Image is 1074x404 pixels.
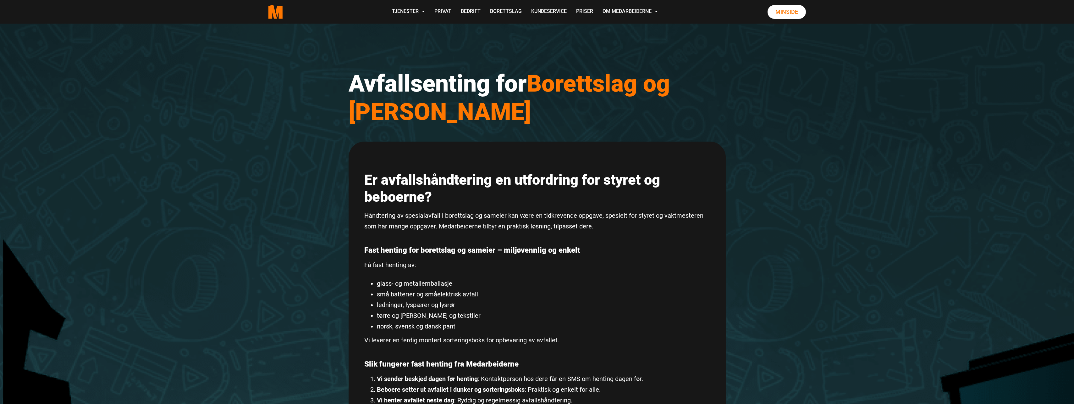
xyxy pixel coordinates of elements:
p: Få fast henting av: [364,260,710,270]
a: Minside [768,5,806,19]
strong: Vi henter avfallet neste dag [377,396,454,404]
a: Om Medarbeiderne [598,1,663,23]
p: Håndtering av spesialavfall i borettslag og sameier kan være en tidkrevende oppgave, spesielt for... [364,210,710,232]
li: små batterier og småelektrisk avfall [377,289,710,300]
a: Priser [571,1,598,23]
li: tørre og [PERSON_NAME] og tekstiler [377,310,710,321]
strong: Beboere setter ut avfallet i dunker og sorteringsboks [377,386,525,393]
a: Tjenester [387,1,430,23]
h1: Avfallsenting for [349,69,726,126]
h4: Fast henting for borettslag og sameier – miljøvennlig og enkelt [364,246,710,255]
a: Privat [430,1,456,23]
p: Vi leverer en ferdig montert sorteringsboks for opbevaring av avfallet. [364,335,710,345]
li: : Praktisk og enkelt for alle. [377,384,710,395]
a: Bedrift [456,1,485,23]
a: Borettslag [485,1,526,23]
li: glass- og metallemballasje [377,278,710,289]
h4: Slik fungerer fast henting fra Medarbeiderne [364,360,710,369]
li: : Kontaktperson hos dere får en SMS om henting dagen før. [377,373,710,384]
a: Kundeservice [526,1,571,23]
h2: Er avfallshåndtering en utfordring for styret og beboerne? [364,171,710,205]
li: norsk, svensk og dansk pant [377,321,710,332]
li: ledninger, lyspærer og lysrør [377,300,710,310]
strong: Vi sender beskjed dagen før henting [377,375,478,383]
